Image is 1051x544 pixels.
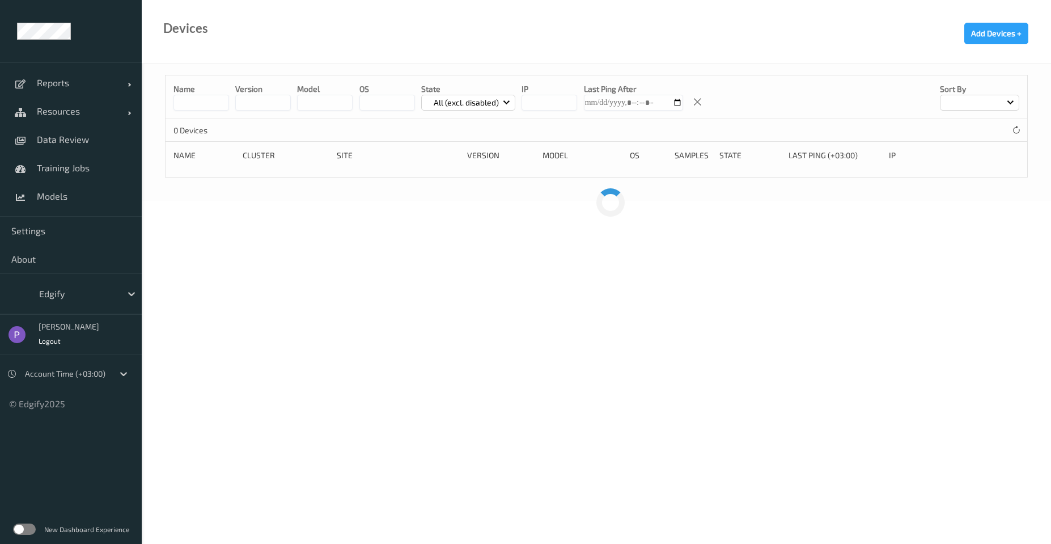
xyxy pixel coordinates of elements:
p: Name [173,83,229,95]
div: OS [630,150,667,161]
div: Name [173,150,235,161]
p: version [235,83,291,95]
div: Last Ping (+03:00) [789,150,880,161]
p: 0 Devices [173,125,258,136]
div: Samples [675,150,711,161]
p: OS [359,83,415,95]
p: model [297,83,353,95]
p: Last Ping After [584,83,683,95]
p: IP [522,83,577,95]
button: Add Devices + [964,23,1028,44]
div: State [719,150,781,161]
p: All (excl. disabled) [430,97,503,108]
div: Cluster [243,150,328,161]
div: Model [543,150,622,161]
div: Devices [163,23,208,34]
div: version [467,150,535,161]
div: ip [889,150,963,161]
div: Site [337,150,459,161]
p: State [421,83,516,95]
p: Sort by [940,83,1019,95]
